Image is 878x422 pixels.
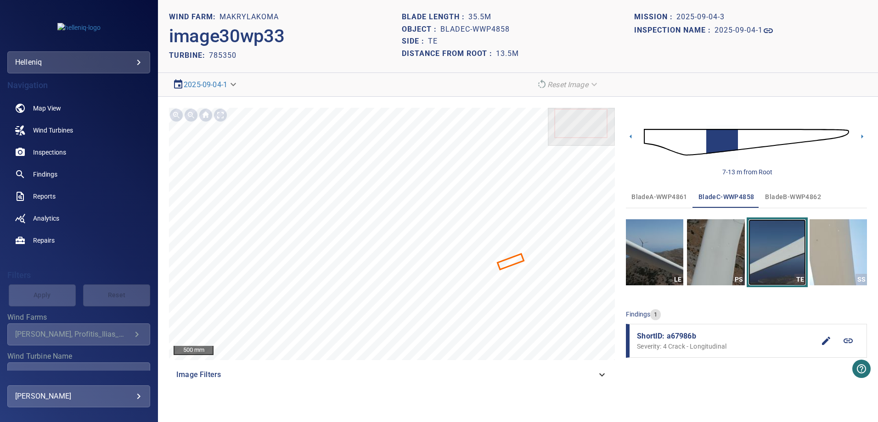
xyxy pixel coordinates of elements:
img: d [644,117,849,167]
span: bladeB-WWP4862 [765,191,821,203]
span: Inspections [33,148,66,157]
span: Image Filters [176,369,597,380]
h1: Blade length : [402,13,468,22]
h1: Inspection name : [634,26,715,35]
div: Go home [198,108,213,122]
h1: 35.5m [468,13,491,22]
h1: bladeC-WWP4858 [440,25,510,34]
div: helleniq [7,51,150,73]
a: map noActive [7,97,150,119]
a: PS [687,219,744,285]
h1: Distance from root : [402,50,496,58]
a: reports noActive [7,185,150,207]
a: inspections noActive [7,141,150,163]
a: windturbines noActive [7,119,150,141]
h1: 2025-09-04-3 [676,13,725,22]
h1: Side : [402,37,428,46]
h2: image30wp33 [169,25,284,47]
span: ShortID: a67986b [637,331,815,342]
h1: WIND FARM: [169,13,219,22]
a: repairs noActive [7,229,150,251]
h1: 13.5m [496,50,519,58]
div: SS [855,274,867,285]
span: Findings [33,170,57,179]
h1: Object : [402,25,440,34]
a: TE [749,219,806,285]
a: SS [810,219,867,285]
div: Wind Farms [7,323,150,345]
a: findings noActive [7,163,150,185]
div: Wind Turbine Name [7,362,150,384]
span: Analytics [33,214,59,223]
h1: TE [428,37,438,46]
a: analytics noActive [7,207,150,229]
p: Severity: 4 Crack - Longitudinal [637,342,815,351]
div: [PERSON_NAME] [15,389,142,404]
a: LE [626,219,683,285]
span: bladeC-WWP4858 [698,191,754,203]
span: Wind Turbines [33,126,73,135]
div: 2025-09-04-1 [169,77,242,93]
span: Repairs [33,236,55,245]
h1: Mission : [634,13,676,22]
div: LE [672,274,683,285]
div: Reset Image [533,77,603,93]
div: [PERSON_NAME], Profitis_Ilias_1_2 [15,330,131,339]
span: 1 [650,311,661,319]
a: 2025-09-04-1 [184,80,227,89]
div: TE [794,274,806,285]
div: PS [733,274,745,285]
label: Wind Farms [7,314,150,321]
div: Image Filters [169,364,615,386]
div: Zoom in [169,108,184,122]
a: 2025-09-04-1 [715,25,774,36]
div: 7-13 m from Root [722,167,772,177]
h1: 2025-09-04-1 [715,26,763,35]
em: Reset Image [547,80,588,89]
span: findings [626,311,650,318]
h2: TURBINE: [169,51,209,60]
h4: Navigation [7,81,150,90]
h1: Makrylakoma [219,13,279,22]
span: Reports [33,192,56,201]
span: Map View [33,104,61,113]
h2: 785350 [209,51,236,60]
div: helleniq [15,55,142,70]
span: bladeA-WWP4861 [631,191,687,203]
div: Zoom out [184,108,198,122]
img: helleniq-logo [57,23,101,32]
h4: Filters [7,271,150,280]
label: Wind Turbine Name [7,353,150,360]
div: Toggle full page [213,108,228,122]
